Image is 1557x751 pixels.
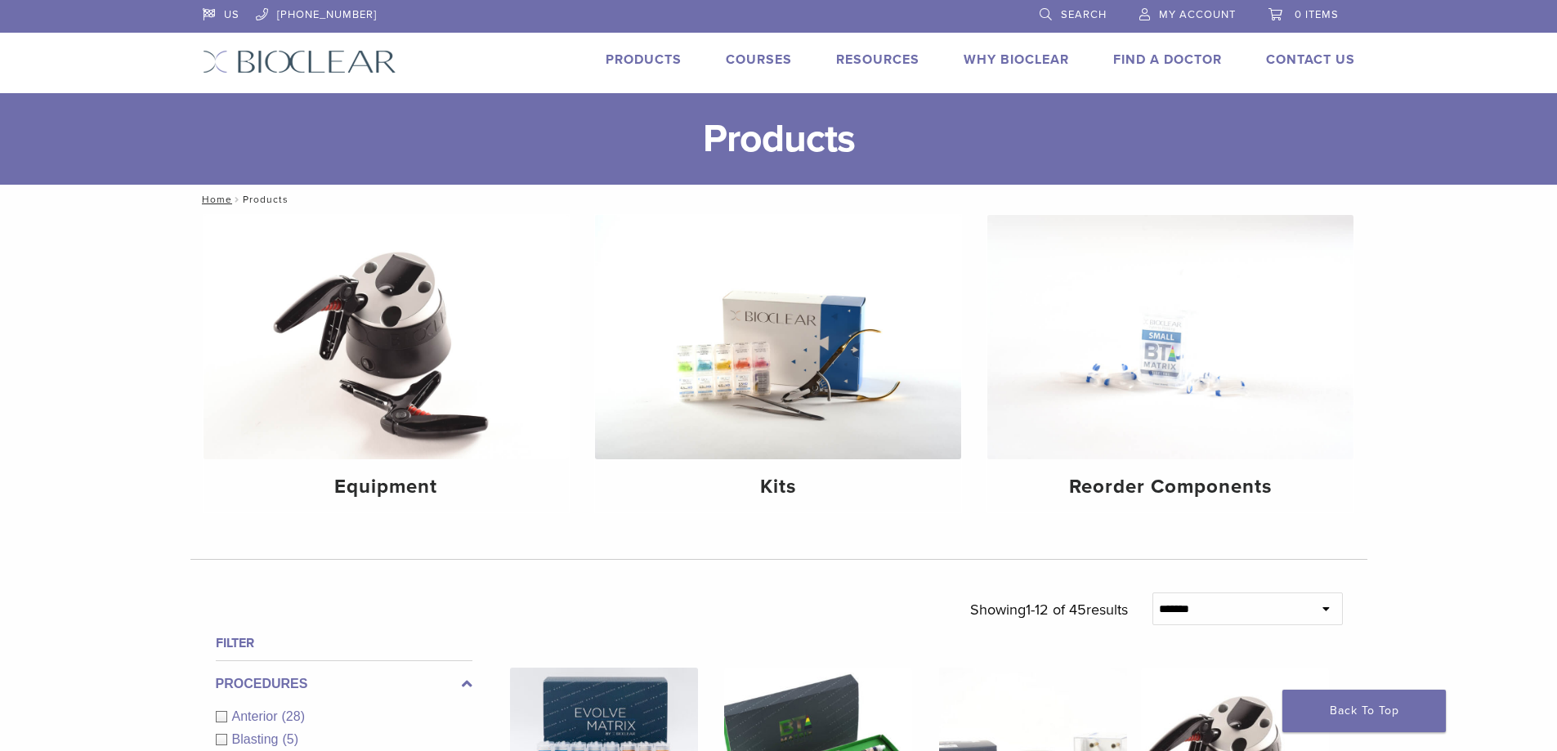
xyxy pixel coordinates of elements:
[203,50,396,74] img: Bioclear
[216,633,472,653] h4: Filter
[1266,51,1355,68] a: Contact Us
[216,674,472,694] label: Procedures
[595,215,961,459] img: Kits
[1061,8,1107,21] span: Search
[1113,51,1222,68] a: Find A Doctor
[595,215,961,512] a: Kits
[1282,690,1446,732] a: Back To Top
[232,732,283,746] span: Blasting
[190,185,1367,214] nav: Products
[987,215,1353,512] a: Reorder Components
[987,215,1353,459] img: Reorder Components
[282,709,305,723] span: (28)
[1026,601,1086,619] span: 1-12 of 45
[204,215,570,459] img: Equipment
[1295,8,1339,21] span: 0 items
[217,472,557,502] h4: Equipment
[1000,472,1340,502] h4: Reorder Components
[232,709,282,723] span: Anterior
[282,732,298,746] span: (5)
[232,195,243,203] span: /
[964,51,1069,68] a: Why Bioclear
[606,51,682,68] a: Products
[836,51,919,68] a: Resources
[726,51,792,68] a: Courses
[197,194,232,205] a: Home
[1159,8,1236,21] span: My Account
[608,472,948,502] h4: Kits
[970,592,1128,627] p: Showing results
[204,215,570,512] a: Equipment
